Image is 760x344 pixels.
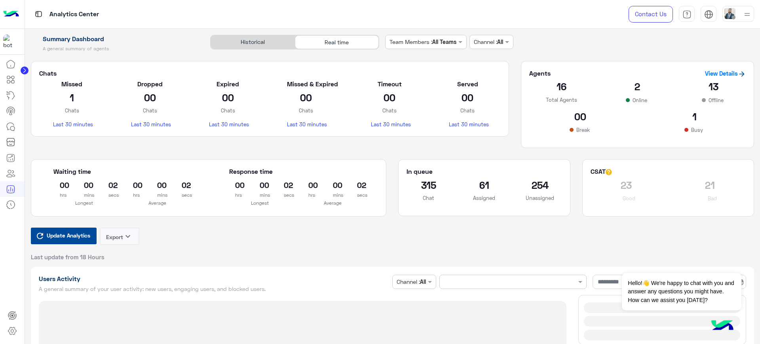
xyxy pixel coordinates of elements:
[462,179,506,191] h2: 61
[49,9,99,20] p: Analytics Center
[529,80,593,93] h2: 16
[209,106,247,114] p: Chats
[449,80,486,88] h5: Served
[39,69,501,77] h5: Chats
[371,80,408,88] h5: Timeout
[709,312,736,340] img: hulul-logo.png
[629,6,673,23] a: Contact Us
[157,191,158,199] p: mins
[529,96,593,104] p: Total Agents
[131,91,169,104] h2: 00
[591,179,662,191] h2: 23
[131,120,169,128] p: Last 30 minutes
[209,91,247,104] h2: 00
[53,91,91,104] h2: 1
[108,179,109,191] h2: 02
[127,199,188,207] p: Average
[31,228,97,244] button: Update Analytics
[371,106,408,114] p: Chats
[53,120,91,128] p: Last 30 minutes
[287,120,325,128] p: Last 30 minutes
[123,232,133,241] i: keyboard_arrow_down
[704,10,713,19] img: tab
[53,167,188,175] h5: Waiting time
[674,179,746,191] h2: 21
[157,179,158,191] h2: 00
[622,273,741,310] span: Hello!👋 We're happy to chat with you and answer any questions you might have. How can we assist y...
[302,199,364,207] p: Average
[209,120,247,128] p: Last 30 minutes
[53,80,91,88] h5: Missed
[371,120,408,128] p: Last 30 minutes
[631,96,649,104] p: Online
[449,91,486,104] h2: 00
[724,8,735,19] img: userImage
[53,199,115,207] p: Longest
[3,34,17,49] img: 1403182699927242
[462,194,506,202] p: Assigned
[518,179,562,191] h2: 254
[679,6,695,23] a: tab
[449,106,486,114] p: Chats
[131,106,169,114] p: Chats
[407,167,433,175] h5: In queue
[621,194,637,202] p: Good
[287,91,325,104] h2: 00
[529,69,551,77] h5: Agents
[308,191,309,199] p: hrs
[706,194,718,202] p: Bad
[108,191,109,199] p: secs
[705,70,746,77] a: View Details
[529,110,632,123] h2: 00
[707,96,725,104] p: Offline
[690,126,705,134] p: Busy
[575,126,591,134] p: Break
[682,80,746,93] h2: 13
[229,199,291,207] p: Longest
[682,10,692,19] img: tab
[31,253,104,261] span: Last update from 18 Hours
[371,91,408,104] h2: 00
[295,35,379,49] div: Real time
[31,46,201,52] h5: A general summary of agents
[308,179,309,191] h2: 00
[229,167,273,175] h5: Response time
[34,9,44,19] img: tab
[605,80,669,93] h2: 2
[449,120,486,128] p: Last 30 minutes
[100,228,139,245] button: Exportkeyboard_arrow_down
[742,10,752,19] img: profile
[209,80,247,88] h5: Expired
[211,35,294,49] div: Historical
[287,106,325,114] p: Chats
[591,167,612,175] h5: CSAT
[131,80,169,88] h5: Dropped
[518,194,562,202] p: Unassigned
[3,6,19,23] img: Logo
[287,80,325,88] h5: Missed & Expired
[407,179,450,191] h2: 315
[31,35,201,43] h1: Summary Dashboard
[53,106,91,114] p: Chats
[407,194,450,202] p: Chat
[643,110,746,123] h2: 1
[45,230,92,241] span: Update Analytics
